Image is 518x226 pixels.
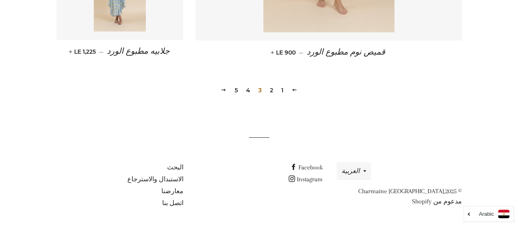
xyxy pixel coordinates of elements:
a: 1 [278,84,287,96]
a: Instagram [288,176,322,183]
a: اتصل بنا [162,199,183,207]
span: LE 900 [272,49,296,56]
a: الاستبدال والاسترجاع [127,176,183,183]
span: — [299,49,303,56]
a: مدعوم من Shopify [412,198,461,205]
span: LE 1,225 [70,48,95,55]
a: البحث [167,164,183,171]
a: Facebook [290,164,322,171]
a: 5 [231,84,241,96]
span: — [99,48,103,55]
p: © 2025, [335,186,461,207]
a: 4 [243,84,253,96]
span: جلابيه مطبوع الورد [106,47,169,56]
a: معارضنا [161,187,183,195]
span: 3 [255,84,265,96]
a: Charmaine [GEOGRAPHIC_DATA] [358,187,443,195]
a: قميص نوم مطبوع الورد — LE 900 [196,41,462,64]
span: قميص نوم مطبوع الورد [307,48,385,57]
a: جلابيه مطبوع الورد — LE 1,225 [57,40,183,63]
button: العربية [337,162,371,180]
i: Arabic [479,211,494,217]
a: Arabic [468,210,509,218]
a: 2 [267,84,276,96]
